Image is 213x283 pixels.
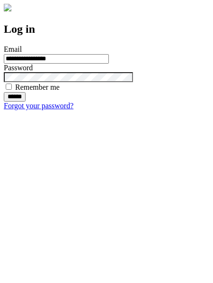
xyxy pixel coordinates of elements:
[4,64,33,72] label: Password
[4,23,209,36] h2: Log in
[15,83,60,91] label: Remember me
[4,102,73,110] a: Forgot your password?
[4,4,11,11] img: logo-4e3dc11c47720685a147b03b5a06dd966a58ff35d612b21f08c02c0306f2b779.png
[4,45,22,53] label: Email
